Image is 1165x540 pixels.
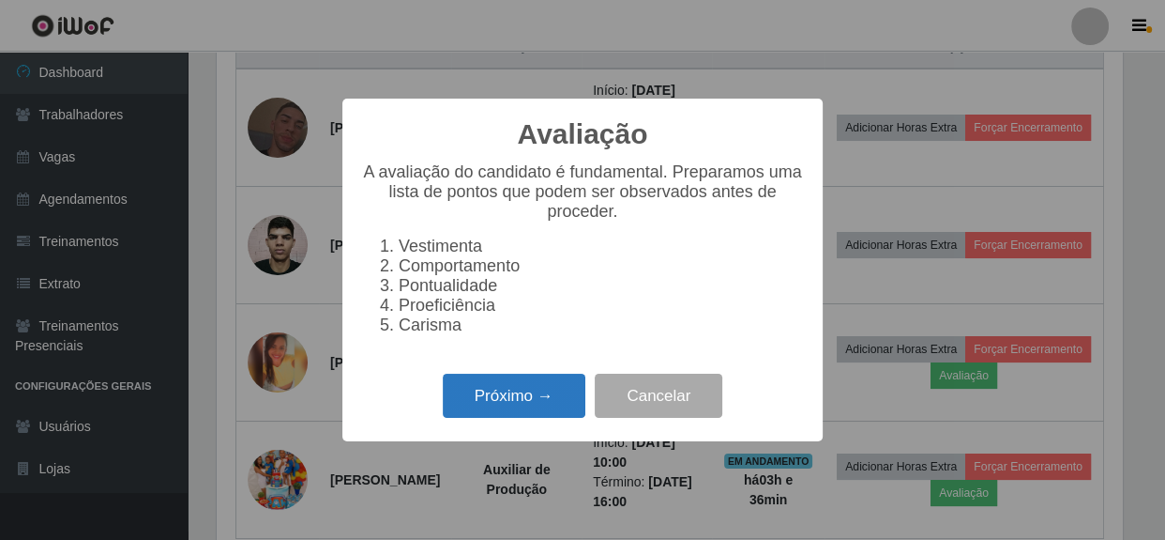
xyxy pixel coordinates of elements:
p: A avaliação do candidato é fundamental. Preparamos uma lista de pontos que podem ser observados a... [361,162,804,222]
h2: Avaliação [518,117,648,151]
button: Próximo → [443,374,585,418]
li: Pontualidade [399,276,804,296]
li: Carisma [399,316,804,335]
li: Proeficiência [399,296,804,316]
li: Vestimenta [399,237,804,256]
button: Cancelar [595,374,722,418]
li: Comportamento [399,256,804,276]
